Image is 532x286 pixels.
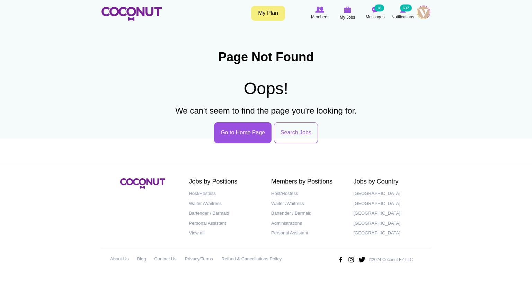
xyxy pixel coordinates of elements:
[347,254,355,265] img: Instagram
[334,5,361,21] a: My Jobs My Jobs
[340,14,355,21] span: My Jobs
[354,218,426,229] a: [GEOGRAPHIC_DATA]
[101,78,431,99] h2: Oops!
[189,189,261,199] a: Host/Hostess
[315,7,324,13] img: Browse Members
[189,218,261,229] a: Personal Assistant
[274,122,318,143] a: Search Jobs
[391,14,414,20] span: Notifications
[354,189,426,199] a: [GEOGRAPHIC_DATA]
[251,6,285,21] a: My Plan
[101,50,431,64] h1: Page Not Found
[389,5,417,21] a: Notifications Notifications 632
[110,254,128,264] a: About Us
[271,218,343,229] a: Administrations
[271,199,343,209] a: Waiter /Waitress
[344,7,351,13] img: My Jobs
[271,178,343,185] h2: Members by Positions
[361,5,389,21] a: Messages Messages 18
[154,254,176,264] a: Contact Us
[354,208,426,218] a: [GEOGRAPHIC_DATA]
[101,7,162,21] img: Home
[354,199,426,209] a: [GEOGRAPHIC_DATA]
[337,254,344,265] img: Facebook
[101,106,431,115] h3: We can't seem to find the page you're looking for.
[354,228,426,238] a: [GEOGRAPHIC_DATA]
[374,5,384,11] small: 18
[311,14,328,20] span: Members
[221,254,282,264] a: Refund & Cancellations Policy
[271,208,343,218] a: Bartender / Barmaid
[185,254,213,264] a: Privacy/Terms
[271,228,343,238] a: Personal Assistant
[214,122,272,143] a: Go to Home Page
[120,178,165,189] img: Coconut
[400,7,406,13] img: Notifications
[189,228,261,238] a: View all
[372,7,379,13] img: Messages
[271,189,343,199] a: Host/Hostess
[189,178,261,185] h2: Jobs by Positions
[137,254,146,264] a: Blog
[306,5,334,21] a: Browse Members Members
[354,178,426,185] h2: Jobs by Country
[366,14,385,20] span: Messages
[189,208,261,218] a: Bartender / Barmaid
[400,5,412,11] small: 632
[369,257,413,263] p: ©2024 Coconut FZ LLC
[358,254,366,265] img: Twitter
[189,199,261,209] a: Waiter /Waitress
